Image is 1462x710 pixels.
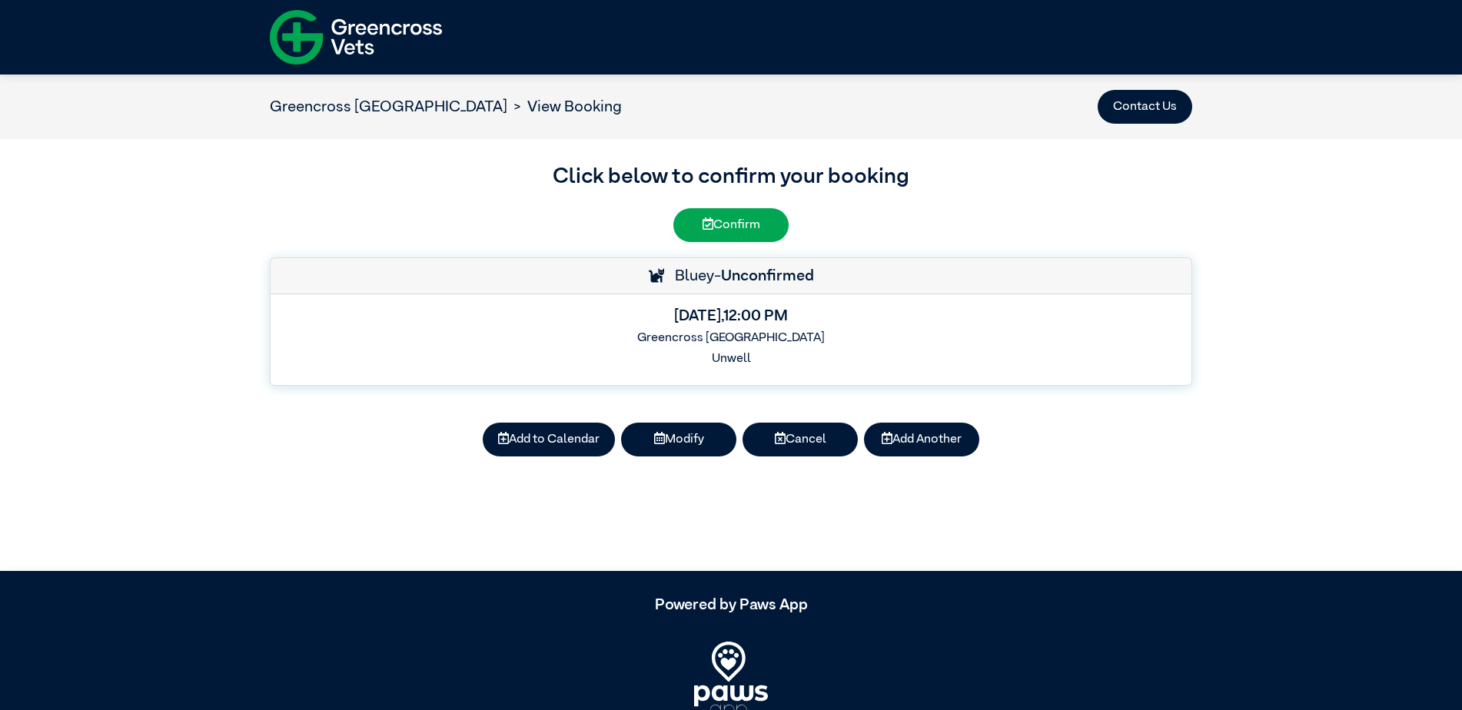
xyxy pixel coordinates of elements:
[721,268,814,284] strong: Unconfirmed
[483,423,615,456] button: Add to Calendar
[270,99,507,114] a: Greencross [GEOGRAPHIC_DATA]
[270,161,1192,193] h3: Click below to confirm your booking
[621,423,736,456] button: Modify
[283,307,1179,325] h5: [DATE] , 12:00 PM
[507,95,622,118] li: View Booking
[864,423,979,456] button: Add Another
[743,423,858,456] button: Cancel
[283,331,1179,346] h6: Greencross [GEOGRAPHIC_DATA]
[270,4,442,71] img: f-logo
[673,208,789,242] button: Confirm
[667,268,714,284] span: Bluey
[283,352,1179,367] h6: Unwell
[1098,90,1192,124] button: Contact Us
[270,596,1192,614] h5: Powered by Paws App
[714,268,814,284] span: -
[270,95,622,118] nav: breadcrumb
